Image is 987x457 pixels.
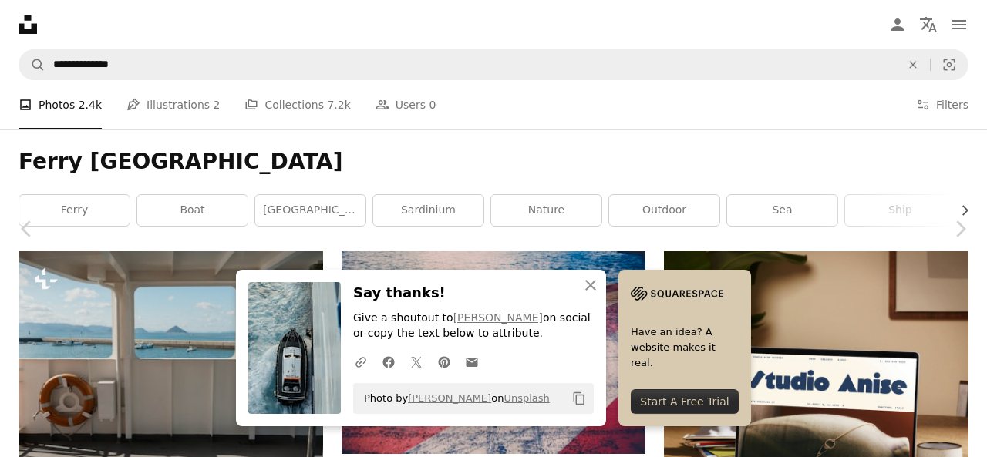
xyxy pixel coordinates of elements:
[403,346,430,377] a: Share on Twitter
[631,324,739,370] span: Have an idea? A website makes it real.
[255,195,365,226] a: [GEOGRAPHIC_DATA]
[408,392,491,404] a: [PERSON_NAME]
[566,385,592,412] button: Copy to clipboard
[376,80,436,129] a: Users 0
[430,346,458,377] a: Share on Pinterest
[609,195,719,226] a: outdoor
[618,270,751,426] a: Have an idea? A website makes it real.Start A Free Trial
[453,311,543,324] a: [PERSON_NAME]
[19,15,37,34] a: Home — Unsplash
[19,50,45,79] button: Search Unsplash
[933,155,987,303] a: Next
[631,282,723,305] img: file-1705255347840-230a6ab5bca9image
[342,251,646,454] img: red and white striped painted concrete by body of water
[727,195,837,226] a: sea
[353,311,594,341] p: Give a shoutout to on social or copy the text below to attribute.
[896,50,930,79] button: Clear
[126,80,220,129] a: Illustrations 2
[356,386,550,411] span: Photo by on
[244,80,350,129] a: Collections 7.2k
[504,392,549,404] a: Unsplash
[19,351,323,365] a: View of islands and boats from a ferry deck
[19,49,968,80] form: Find visuals sitewide
[944,9,975,40] button: Menu
[137,195,248,226] a: boat
[19,195,130,226] a: ferry
[353,282,594,304] h3: Say thanks!
[913,9,944,40] button: Language
[373,195,483,226] a: sardinium
[882,9,913,40] a: Log in / Sign up
[845,195,955,226] a: ship
[631,389,739,414] div: Start A Free Trial
[375,346,403,377] a: Share on Facebook
[214,96,221,113] span: 2
[931,50,968,79] button: Visual search
[19,148,968,176] h1: Ferry [GEOGRAPHIC_DATA]
[916,80,968,129] button: Filters
[327,96,350,113] span: 7.2k
[458,346,486,377] a: Share over email
[491,195,601,226] a: nature
[429,96,436,113] span: 0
